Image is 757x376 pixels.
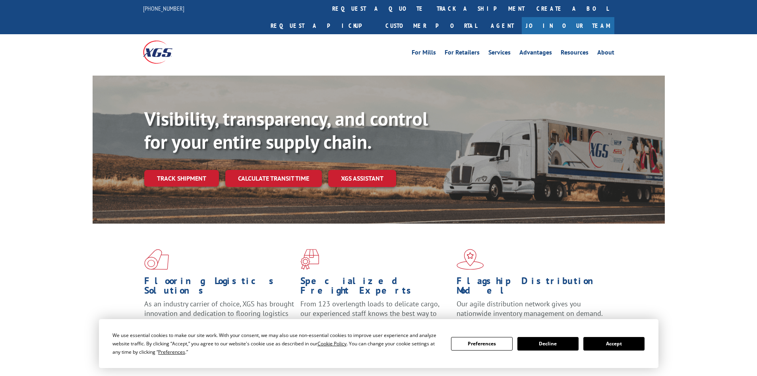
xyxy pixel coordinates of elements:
h1: Flooring Logistics Solutions [144,276,294,299]
h1: Specialized Freight Experts [300,276,451,299]
img: xgs-icon-flagship-distribution-model-red [457,249,484,270]
p: From 123 overlength loads to delicate cargo, our experienced staff knows the best way to move you... [300,299,451,335]
a: Request a pickup [265,17,379,34]
span: Our agile distribution network gives you nationwide inventory management on demand. [457,299,603,318]
button: Preferences [451,337,512,351]
a: Agent [483,17,522,34]
a: For Mills [412,49,436,58]
div: We use essential cookies to make our site work. With your consent, we may also use non-essential ... [112,331,441,356]
a: Calculate transit time [225,170,322,187]
a: Track shipment [144,170,219,187]
a: Join Our Team [522,17,614,34]
img: xgs-icon-total-supply-chain-intelligence-red [144,249,169,270]
b: Visibility, transparency, and control for your entire supply chain. [144,106,428,154]
img: xgs-icon-focused-on-flooring-red [300,249,319,270]
button: Decline [517,337,579,351]
span: Preferences [158,349,185,355]
a: Services [488,49,511,58]
a: XGS ASSISTANT [328,170,396,187]
a: [PHONE_NUMBER] [143,4,184,12]
h1: Flagship Distribution Model [457,276,607,299]
button: Accept [583,337,645,351]
a: About [597,49,614,58]
a: For Retailers [445,49,480,58]
a: Customer Portal [379,17,483,34]
a: Advantages [519,49,552,58]
span: Cookie Policy [318,340,347,347]
a: Resources [561,49,589,58]
span: As an industry carrier of choice, XGS has brought innovation and dedication to flooring logistics... [144,299,294,327]
div: Cookie Consent Prompt [99,319,658,368]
